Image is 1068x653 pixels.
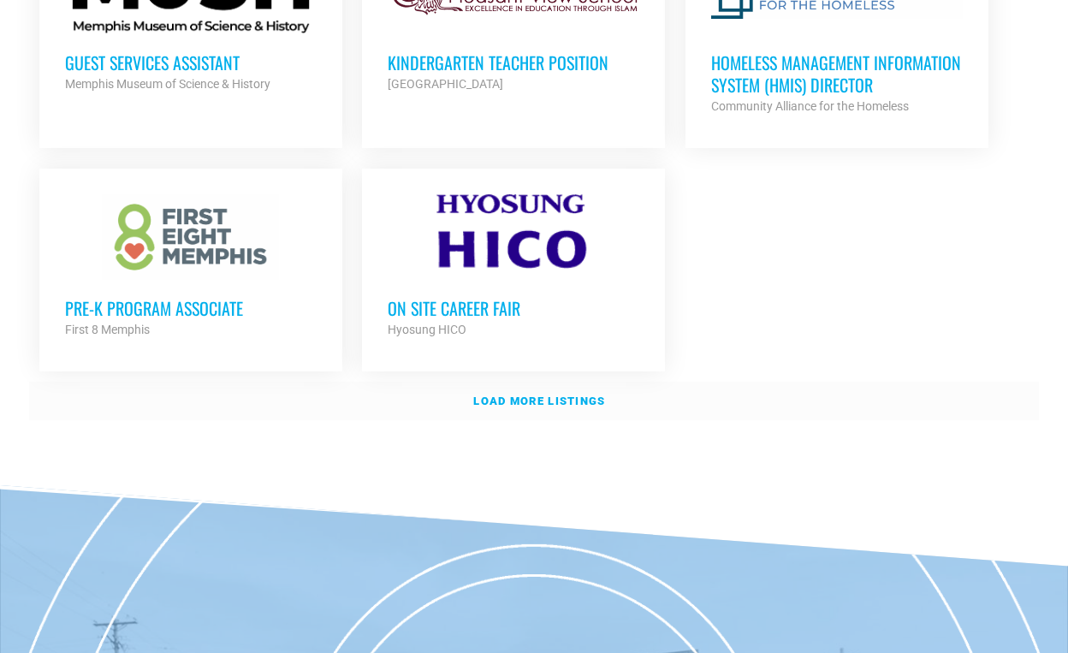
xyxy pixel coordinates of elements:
h3: Homeless Management Information System (HMIS) Director [711,51,963,96]
h3: Kindergarten Teacher Position [388,51,639,74]
strong: Hyosung HICO [388,323,466,336]
strong: Community Alliance for the Homeless [711,99,909,113]
h3: Pre-K Program Associate [65,297,317,319]
a: Pre-K Program Associate First 8 Memphis [39,169,342,365]
strong: First 8 Memphis [65,323,150,336]
h3: On Site Career Fair [388,297,639,319]
strong: Load more listings [473,395,605,407]
a: Load more listings [29,382,1039,421]
a: On Site Career Fair Hyosung HICO [362,169,665,365]
h3: Guest Services Assistant [65,51,317,74]
strong: [GEOGRAPHIC_DATA] [388,77,503,91]
strong: Memphis Museum of Science & History [65,77,270,91]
